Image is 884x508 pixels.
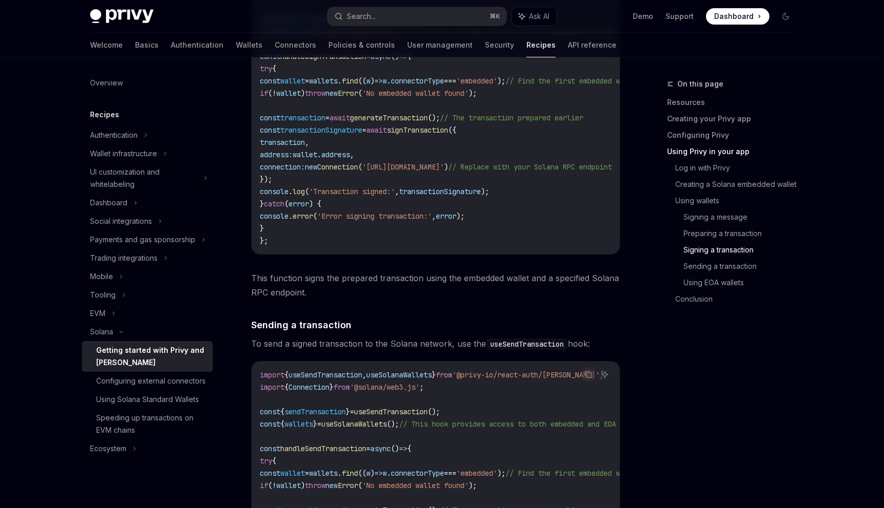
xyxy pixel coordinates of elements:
span: { [284,383,289,392]
div: EVM [90,307,105,320]
span: === [444,76,456,86]
span: 'Error signing transaction:' [317,211,432,221]
span: const [260,469,280,478]
span: error [436,211,456,221]
div: Search... [347,10,375,23]
span: connection: [260,162,305,172]
a: Using Privy in your app [667,143,802,160]
div: Ecosystem [90,442,126,455]
button: Ask AI [598,368,611,381]
span: // Find the first embedded wallet [505,76,640,86]
span: await [366,125,387,135]
button: Ask AI [512,7,557,26]
a: Using Solana Standard Wallets [82,390,213,409]
span: try [260,456,272,465]
span: { [284,370,289,379]
span: (( [358,469,366,478]
span: from [334,383,350,392]
div: Social integrations [90,215,152,227]
a: Dashboard [706,8,769,25]
span: wallet [276,481,301,490]
span: connectorType [391,469,444,478]
span: () [391,444,399,453]
span: find [342,469,358,478]
span: }; [260,236,268,245]
span: . [387,469,391,478]
span: const [260,76,280,86]
span: ( [313,211,317,221]
span: } [260,224,264,233]
span: . [338,76,342,86]
span: ; [419,383,424,392]
span: if [260,89,268,98]
span: . [317,150,321,159]
span: log [293,187,305,196]
div: Configuring external connectors [96,375,206,387]
span: Dashboard [714,11,754,22]
span: 'No embedded wallet found' [362,481,469,490]
span: w [383,469,387,478]
span: wallet [276,89,301,98]
span: // The transaction prepared earlier [440,113,583,122]
span: w [366,469,370,478]
span: useSolanaWallets [366,370,432,379]
span: Error [338,89,358,98]
span: throw [305,481,325,490]
div: Solana [90,326,113,338]
div: Mobile [90,270,113,283]
div: Payments and gas sponsorship [90,234,195,246]
span: catch [264,199,284,208]
span: = [305,76,309,86]
a: Speeding up transactions on EVM chains [82,409,213,439]
span: (); [428,407,440,416]
span: useSolanaWallets [321,419,387,429]
span: = [362,125,366,135]
a: API reference [568,33,616,57]
span: , [432,211,436,221]
span: ); [469,481,477,490]
span: signTransaction [387,125,448,135]
a: Security [485,33,514,57]
span: } [432,370,436,379]
a: Welcome [90,33,123,57]
span: , [362,370,366,379]
a: Signing a message [683,209,802,225]
span: To send a signed transaction to the Solana network, use the hook: [251,336,620,351]
span: if [260,481,268,490]
span: (); [428,113,440,122]
span: // Replace with your Solana RPC endpoint [448,162,612,172]
span: useSendTransaction [289,370,362,379]
span: ( [268,89,272,98]
a: Using EOA wallets [683,274,802,291]
h5: Recipes [90,109,119,121]
span: ( [358,481,362,490]
span: => [374,469,383,478]
div: Getting started with Privy and [PERSON_NAME] [96,344,207,369]
button: Search...⌘K [327,7,506,26]
span: { [272,456,276,465]
span: => [399,444,407,453]
span: wallets [284,419,313,429]
div: Speeding up transactions on EVM chains [96,412,207,436]
a: Sending a transaction [683,258,802,274]
a: Resources [667,94,802,111]
span: transaction [260,138,305,147]
a: Preparing a transaction [683,225,802,242]
span: wallets [309,76,338,86]
span: new [325,481,338,490]
span: Connection [289,383,329,392]
a: Support [666,11,694,22]
span: This function signs the prepared transaction using the embedded wallet and a specified Solana RPC... [251,271,620,300]
span: handleSendTransaction [280,444,366,453]
span: Ask AI [529,11,549,22]
span: ( [268,481,272,490]
span: = [317,419,321,429]
span: . [289,211,293,221]
a: Log in with Privy [675,160,802,176]
span: find [342,76,358,86]
img: dark logo [90,9,153,24]
div: Wallet infrastructure [90,147,157,160]
a: Wallets [236,33,262,57]
span: w [366,76,370,86]
span: useSendTransaction [354,407,428,416]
